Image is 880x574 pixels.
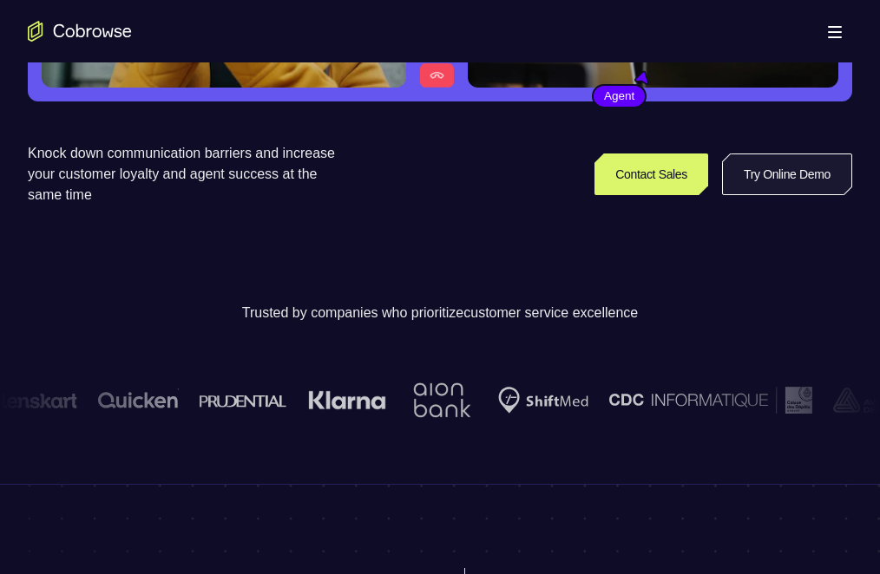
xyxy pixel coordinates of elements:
img: Aion Bank [407,365,477,435]
a: Go to the home page [28,21,132,42]
span: customer service excellence [463,305,638,320]
a: Try Online Demo [722,153,852,195]
img: Klarna [308,390,386,411]
a: Contact Sales [594,153,708,195]
img: prudential [200,394,287,408]
p: Knock down communication barriers and increase your customer loyalty and agent success at the sam... [28,143,350,205]
img: CDC Informatique [609,387,812,414]
img: Shiftmed [498,387,588,414]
